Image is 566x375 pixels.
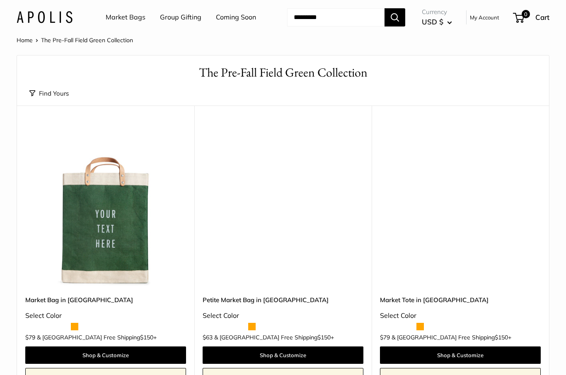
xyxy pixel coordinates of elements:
[380,295,541,305] a: Market Tote in [GEOGRAPHIC_DATA]
[140,334,153,341] span: $150
[392,334,511,340] span: & [GEOGRAPHIC_DATA] Free Shipping +
[317,334,331,341] span: $150
[495,334,508,341] span: $150
[216,11,256,24] a: Coming Soon
[203,310,363,322] div: Select Color
[17,11,73,23] img: Apolis
[160,11,201,24] a: Group Gifting
[203,334,213,341] span: $63
[25,295,186,305] a: Market Bag in [GEOGRAPHIC_DATA]
[29,88,69,99] button: Find Yours
[514,11,549,24] a: 0 Cart
[522,10,530,18] span: 0
[37,334,157,340] span: & [GEOGRAPHIC_DATA] Free Shipping +
[385,8,405,26] button: Search
[380,334,390,341] span: $79
[535,13,549,22] span: Cart
[17,35,133,46] nav: Breadcrumb
[214,334,334,340] span: & [GEOGRAPHIC_DATA] Free Shipping +
[287,8,385,26] input: Search...
[17,36,33,44] a: Home
[380,126,541,287] a: description_Make it yours with custom printed text.description_Spacious inner area with room for ...
[25,346,186,364] a: Shop & Customize
[25,126,186,287] img: description_Make it yours with custom printed text.
[203,295,363,305] a: Petite Market Bag in [GEOGRAPHIC_DATA]
[380,310,541,322] div: Select Color
[29,64,537,82] h1: The Pre-Fall Field Green Collection
[203,346,363,364] a: Shop & Customize
[422,17,443,26] span: USD $
[203,126,363,287] a: description_Make it yours with custom printed text.description_Take it anywhere with easy-grip ha...
[422,15,452,29] button: USD $
[380,346,541,364] a: Shop & Customize
[25,310,186,322] div: Select Color
[25,126,186,287] a: description_Make it yours with custom printed text.Market Bag in Field Green
[106,11,145,24] a: Market Bags
[470,12,499,22] a: My Account
[422,6,452,18] span: Currency
[25,334,35,341] span: $79
[41,36,133,44] span: The Pre-Fall Field Green Collection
